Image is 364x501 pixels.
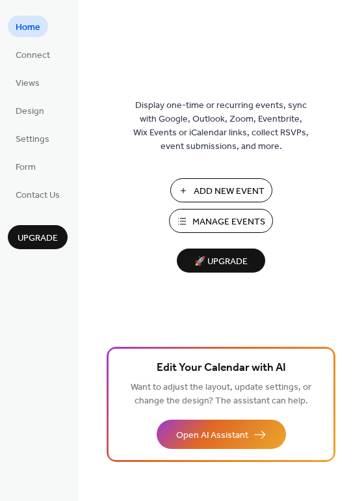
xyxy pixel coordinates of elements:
[131,379,311,410] span: Want to adjust the layout, update settings, or change the design? The assistant can help.
[16,133,49,146] span: Settings
[8,44,58,65] a: Connect
[133,99,309,154] span: Display one-time or recurring events, sync with Google, Outlook, Zoom, Eventbrite, Wix Events or ...
[16,49,50,62] span: Connect
[192,215,265,229] span: Manage Events
[185,253,257,271] span: 🚀 Upgrade
[16,21,40,34] span: Home
[157,420,286,449] button: Open AI Assistant
[8,225,68,249] button: Upgrade
[8,16,48,37] a: Home
[18,232,58,245] span: Upgrade
[16,161,36,174] span: Form
[8,183,68,205] a: Contact Us
[169,209,273,233] button: Manage Events
[8,72,47,93] a: Views
[8,156,44,177] a: Form
[176,429,248,442] span: Open AI Assistant
[170,178,272,202] button: Add New Event
[177,249,265,273] button: 🚀 Upgrade
[8,100,52,121] a: Design
[157,359,286,377] span: Edit Your Calendar with AI
[194,185,265,198] span: Add New Event
[16,105,44,118] span: Design
[8,128,57,149] a: Settings
[16,189,60,202] span: Contact Us
[16,77,40,90] span: Views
